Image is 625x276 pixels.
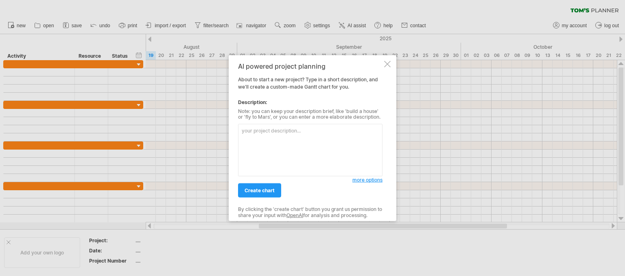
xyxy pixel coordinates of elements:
[245,187,275,193] span: create chart
[238,62,382,214] div: About to start a new project? Type in a short description, and we'll create a custom-made Gantt c...
[238,108,382,120] div: Note: you can keep your description brief, like 'build a house' or 'fly to Mars', or you can ente...
[286,212,303,218] a: OpenAI
[238,206,382,218] div: By clicking the 'create chart' button you grant us permission to share your input with for analys...
[238,183,281,198] a: create chart
[352,177,382,183] span: more options
[238,62,382,70] div: AI powered project planning
[238,98,382,106] div: Description:
[352,176,382,184] a: more options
